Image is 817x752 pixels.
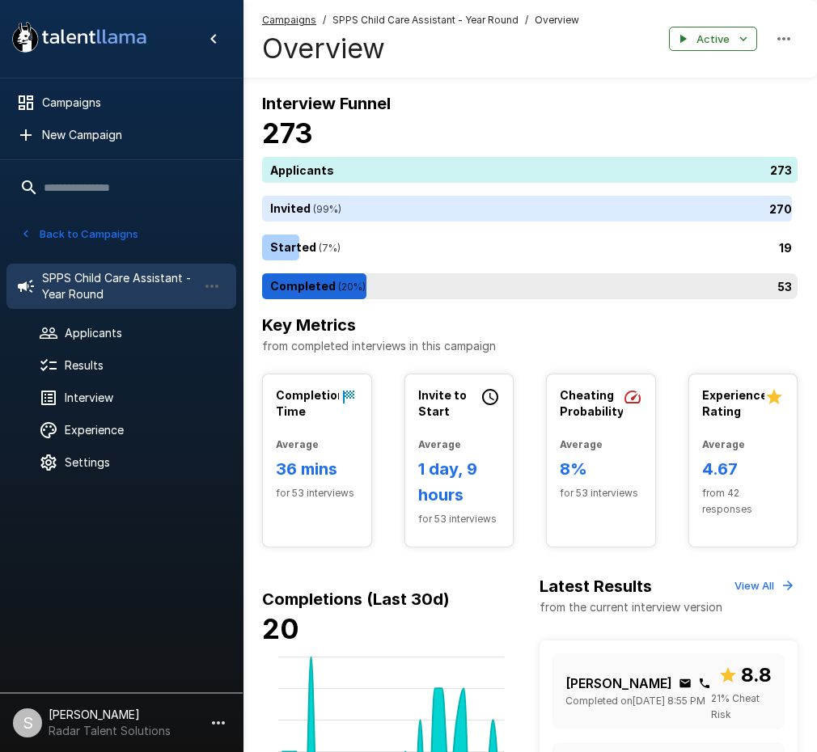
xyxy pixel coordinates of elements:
[332,12,519,28] span: SPPS Child Care Assistant - Year Round
[565,674,672,693] p: [PERSON_NAME]
[276,438,319,450] b: Average
[777,278,792,295] p: 53
[262,612,299,645] b: 20
[418,511,501,527] span: for 53 interviews
[262,14,316,26] u: Campaigns
[669,27,757,52] button: Active
[560,388,624,418] b: Cheating Probability
[702,456,785,482] h6: 4.67
[418,438,461,450] b: Average
[262,116,313,150] b: 273
[741,663,772,687] b: 8.8
[540,577,652,596] b: Latest Results
[276,456,358,482] h6: 36 mins
[262,315,356,335] b: Key Metrics
[560,485,642,501] span: for 53 interviews
[711,691,772,723] span: 21 % Cheat Risk
[679,677,692,690] div: Click to copy
[535,12,579,28] span: Overview
[770,162,792,179] p: 273
[323,12,326,28] span: /
[718,660,772,691] span: Overall score out of 10
[418,456,501,508] h6: 1 day, 9 hours
[276,388,345,418] b: Completion Time
[702,438,745,450] b: Average
[560,456,642,482] h6: 8%
[525,12,528,28] span: /
[262,338,798,354] p: from completed interviews in this campaign
[730,573,798,598] button: View All
[276,485,358,501] span: for 53 interviews
[560,438,603,450] b: Average
[779,239,792,256] p: 19
[262,94,391,113] b: Interview Funnel
[262,589,450,609] b: Completions (Last 30d)
[565,693,705,709] span: Completed on [DATE] 8:55 PM
[698,677,711,690] div: Click to copy
[262,32,579,65] h4: Overview
[769,201,792,218] p: 270
[418,388,467,418] b: Invite to Start
[540,599,722,615] p: from the current interview version
[702,388,768,418] b: Experience Rating
[702,485,785,518] span: from 42 responses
